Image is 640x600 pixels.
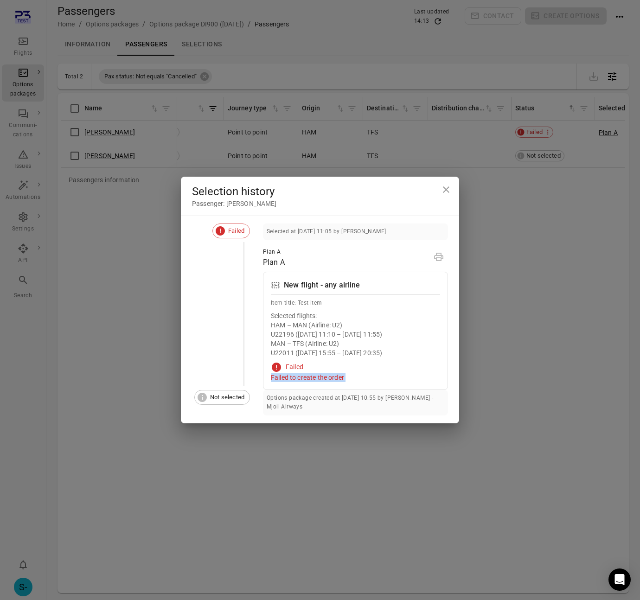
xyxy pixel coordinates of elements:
[192,199,448,208] div: Passenger: [PERSON_NAME]
[429,248,448,268] span: There are no Selected or Resolved Items to print
[608,568,631,591] div: Open Intercom Messenger
[263,248,285,257] div: Plan A
[271,311,440,320] div: Selected flights:
[271,320,440,330] div: HAM – MAN (Airline: U2)
[271,299,440,308] div: Item title: Test item
[267,227,386,236] div: Selected at [DATE] 11:05 by [PERSON_NAME]
[205,393,250,402] span: Not selected
[286,362,303,371] div: Failed
[271,373,440,382] div: Failed to create the order
[263,257,285,268] div: Plan A
[271,348,440,357] div: U22011 ([DATE] 15:55 – [DATE] 20:35)
[267,394,444,412] div: Options package created at [DATE] 10:55 by [PERSON_NAME] - Mjoll Airways
[437,180,455,199] button: Close dialog
[223,226,250,236] span: Failed
[284,280,360,291] div: New flight - any airline
[271,339,440,348] div: MAN – TFS (Airline: U2)
[192,184,448,199] div: Selection history
[271,330,440,339] div: U22196 ([DATE] 11:10 – [DATE] 11:55)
